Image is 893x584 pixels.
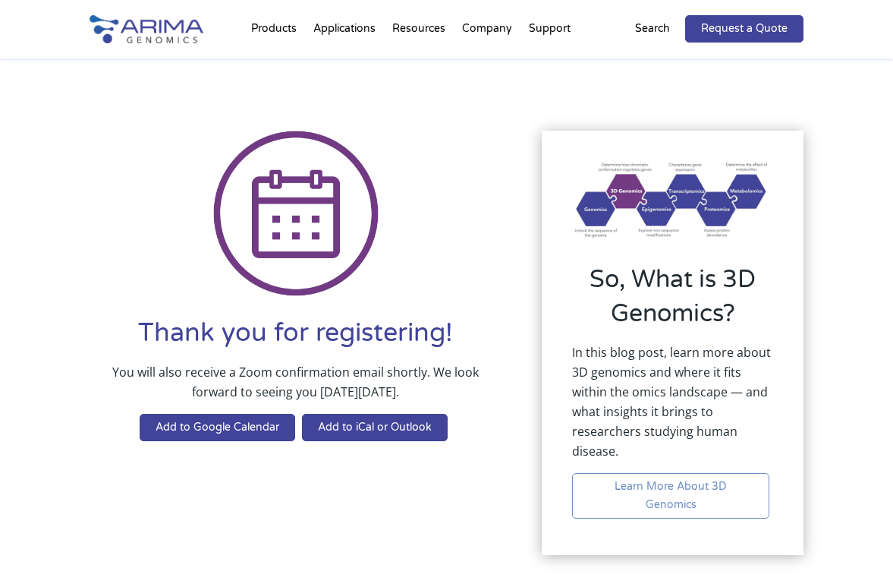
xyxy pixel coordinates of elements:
[90,362,502,414] p: You will also receive a Zoom confirmation email shortly. We look forward to seeing you [DATE][DATE].
[90,15,203,43] img: Arima-Genomics-logo
[213,131,379,296] img: Icon Calendar
[572,473,770,519] a: Learn More About 3D Genomics
[90,316,502,362] h1: Thank you for registering!
[685,15,803,43] a: Request a Quote
[635,19,670,39] p: Search
[572,343,774,473] p: In this blog post, learn more about 3D genomics and where it fits within the omics landscape — an...
[302,414,448,441] a: Add to iCal or Outlook
[572,263,774,343] h2: So, What is 3D Genomics?
[140,414,295,441] a: Add to Google Calendar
